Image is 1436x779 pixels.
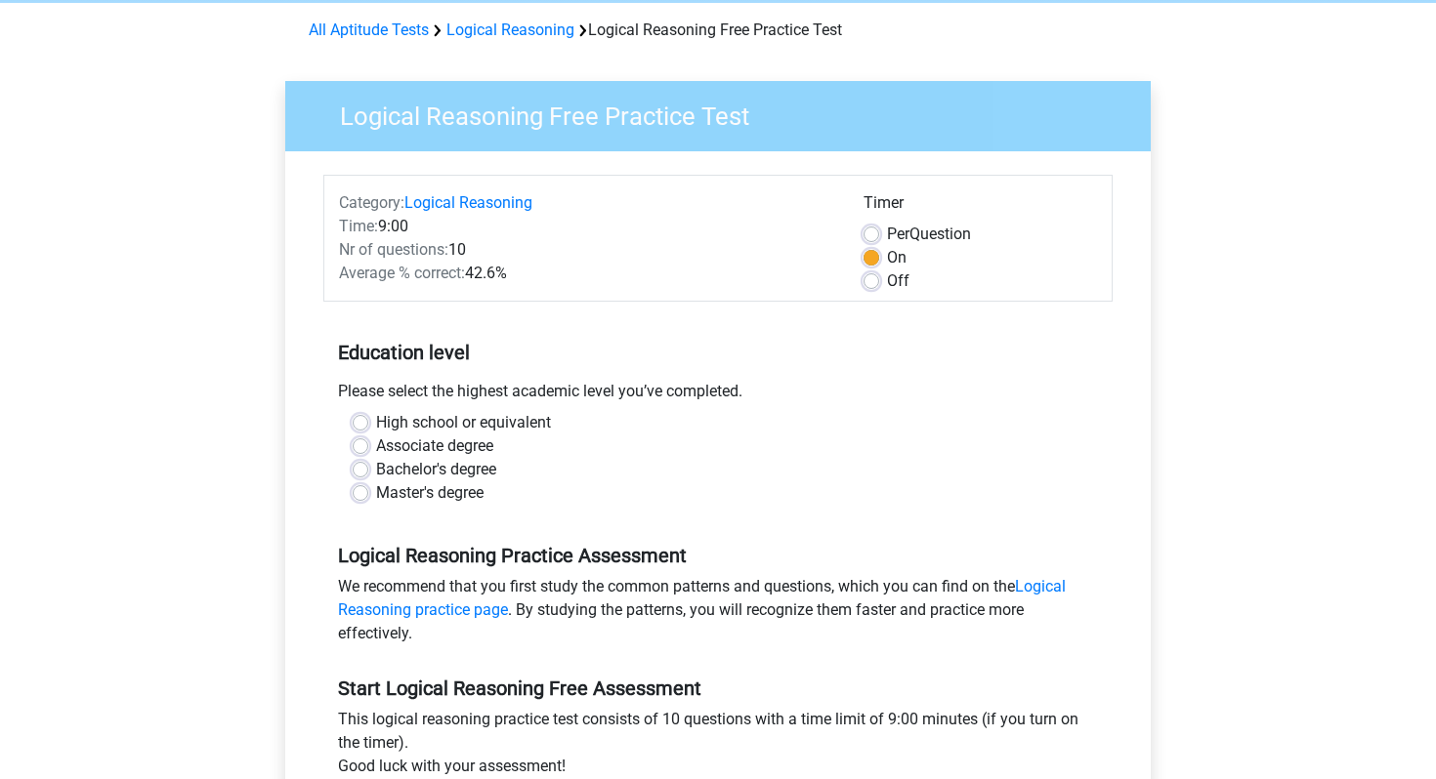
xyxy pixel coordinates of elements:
h5: Education level [338,333,1098,372]
h3: Logical Reasoning Free Practice Test [317,94,1136,132]
h5: Start Logical Reasoning Free Assessment [338,676,1098,700]
div: We recommend that you first study the common patterns and questions, which you can find on the . ... [323,575,1113,653]
div: 10 [324,238,849,262]
span: Average % correct: [339,264,465,282]
div: Timer [864,191,1097,223]
span: Category: [339,193,404,212]
div: Logical Reasoning Free Practice Test [301,19,1135,42]
label: Bachelor's degree [376,458,496,481]
div: 9:00 [324,215,849,238]
label: Associate degree [376,434,493,458]
label: Master's degree [376,481,484,505]
span: Per [887,225,909,243]
span: Nr of questions: [339,240,448,259]
a: Logical Reasoning [446,20,574,39]
div: 42.6% [324,262,849,285]
label: Off [887,269,909,293]
label: On [887,246,907,269]
a: All Aptitude Tests [309,20,429,39]
h5: Logical Reasoning Practice Assessment [338,544,1098,567]
label: High school or equivalent [376,411,551,434]
span: Time: [339,217,378,235]
label: Question [887,223,971,246]
div: Please select the highest academic level you’ve completed. [323,380,1113,411]
a: Logical Reasoning [404,193,532,212]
